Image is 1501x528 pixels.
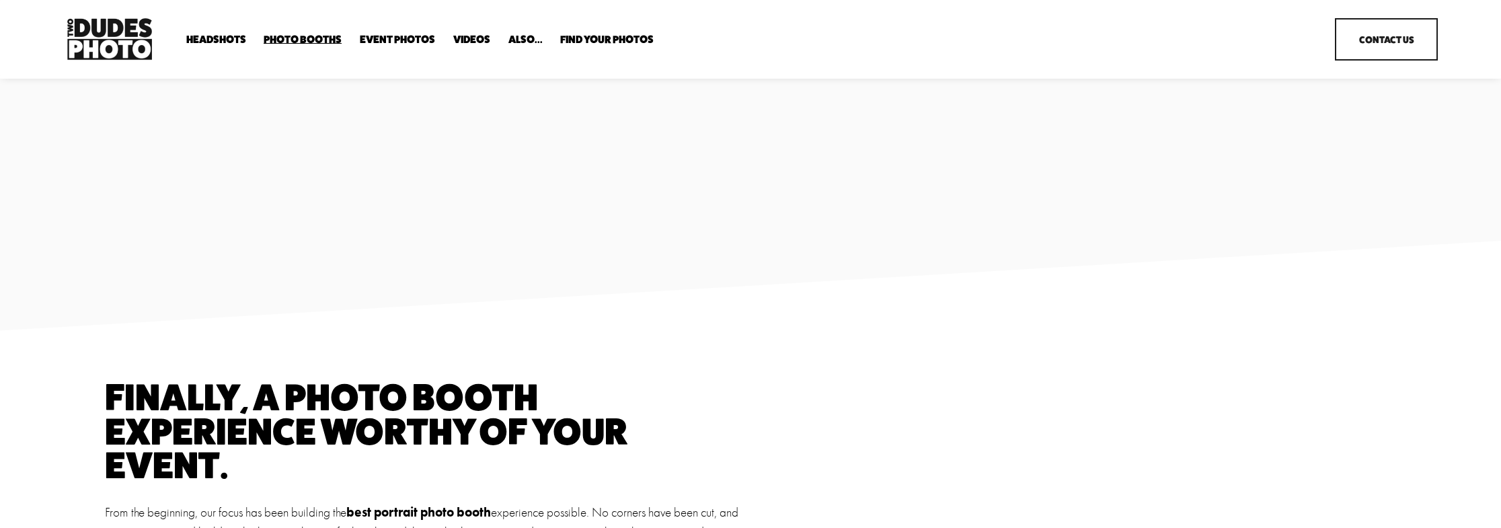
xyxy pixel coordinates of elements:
[1335,18,1438,61] a: Contact Us
[508,34,543,45] span: Also...
[346,504,491,520] strong: best portrait photo booth
[264,34,342,45] span: Photo Booths
[264,33,342,46] a: folder dropdown
[105,380,746,482] h1: finally, a photo booth experience worthy of your event.
[508,33,543,46] a: folder dropdown
[186,33,246,46] a: folder dropdown
[63,15,156,63] img: Two Dudes Photo | Headshots, Portraits &amp; Photo Booths
[560,34,654,45] span: Find Your Photos
[360,33,435,46] a: Event Photos
[453,33,490,46] a: Videos
[186,34,246,45] span: Headshots
[560,33,654,46] a: folder dropdown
